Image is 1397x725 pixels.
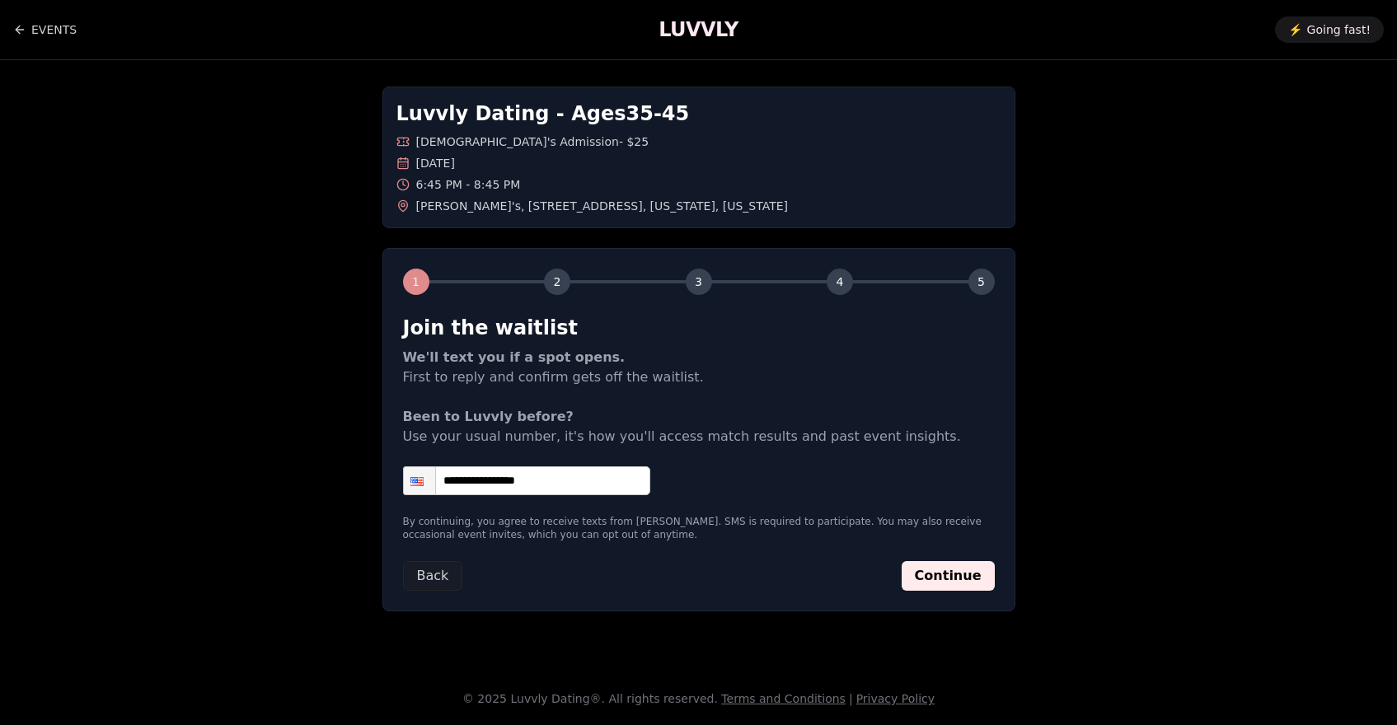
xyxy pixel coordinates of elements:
p: By continuing, you agree to receive texts from [PERSON_NAME]. SMS is required to participate. You... [403,515,995,541]
h1: Luvvly Dating - Ages 35 - 45 [396,101,1001,127]
strong: We'll text you if a spot opens. [403,349,626,365]
a: Terms and Conditions [721,692,846,705]
a: Back to events [13,13,77,46]
span: ⚡️ [1288,21,1302,38]
div: 5 [968,269,995,295]
div: 2 [544,269,570,295]
span: | [849,692,853,705]
span: [DEMOGRAPHIC_DATA]'s Admission - $25 [416,133,649,150]
a: Privacy Policy [856,692,935,705]
span: [PERSON_NAME]'s , [STREET_ADDRESS] , [US_STATE] , [US_STATE] [416,198,789,214]
button: Continue [902,561,995,591]
div: United States: + 1 [404,467,435,494]
div: 4 [827,269,853,295]
span: Going fast! [1307,21,1371,38]
a: LUVVLY [659,16,738,43]
p: First to reply and confirm gets off the waitlist. [403,348,995,387]
div: 3 [686,269,712,295]
strong: Been to Luvvly before? [403,409,574,424]
p: Use your usual number, it's how you'll access match results and past event insights. [403,407,995,447]
button: Back [403,561,463,591]
span: [DATE] [416,155,455,171]
span: 6:45 PM - 8:45 PM [416,176,521,193]
h2: Join the waitlist [403,315,995,341]
div: 1 [403,269,429,295]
